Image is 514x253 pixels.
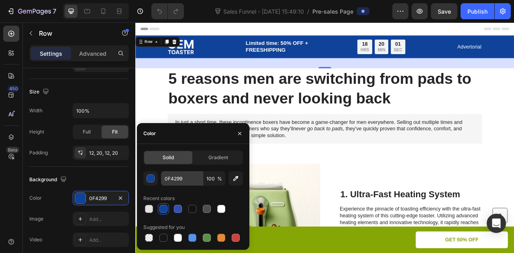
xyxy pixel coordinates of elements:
[307,7,309,16] span: /
[163,154,174,161] span: Solid
[312,7,353,16] span: Pre-sales Page
[308,23,318,32] div: 20
[222,7,306,16] span: Sales Funnel - [DATE] 15:49:10
[217,175,222,182] span: %
[89,195,112,202] div: 0F4299
[29,174,68,185] div: Background
[143,224,185,231] div: Suggested for you
[29,107,43,114] div: Width
[89,237,127,244] div: Add...
[29,149,48,156] div: Padding
[143,195,175,202] div: Recent colors
[29,236,42,243] div: Video
[83,128,91,136] span: Full
[328,23,339,32] div: 01
[8,85,19,92] div: 450
[461,3,494,19] button: Publish
[260,211,441,226] h2: 1. Ultra-Fast Heating System
[431,3,457,19] button: Save
[286,32,297,38] p: HRS
[135,22,514,253] iframe: Design area
[40,49,62,58] p: Settings
[53,6,56,16] p: 7
[487,214,506,233] div: Open Intercom Messenger
[73,103,128,118] input: Auto
[29,215,43,223] div: Image
[143,130,156,137] div: Color
[6,147,19,153] div: Beta
[29,87,51,97] div: Size
[161,171,203,186] input: Eg: FFFFFF
[308,32,318,38] p: MIN
[89,216,127,223] div: Add...
[328,32,339,38] p: SEC
[112,128,118,136] span: Fit
[438,8,451,15] span: Save
[39,28,107,38] p: Row
[29,128,44,136] div: Height
[79,49,106,58] p: Advanced
[89,150,127,157] div: 12, 20, 12, 20
[151,3,184,19] div: Undo/Redo
[29,194,42,202] div: Color
[51,123,431,148] p: In just a short time, these incontinence boxers have become a game-changer for men everywhere. Se...
[201,132,264,138] i: never go back to pads
[42,61,427,107] strong: 5 reasons men are switching from pads to boxers and never looking back
[467,7,487,16] div: Publish
[10,21,23,28] div: Row
[208,154,228,161] span: Gradient
[286,23,297,32] div: 18
[3,3,60,19] button: 7
[410,27,440,35] p: Advertorial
